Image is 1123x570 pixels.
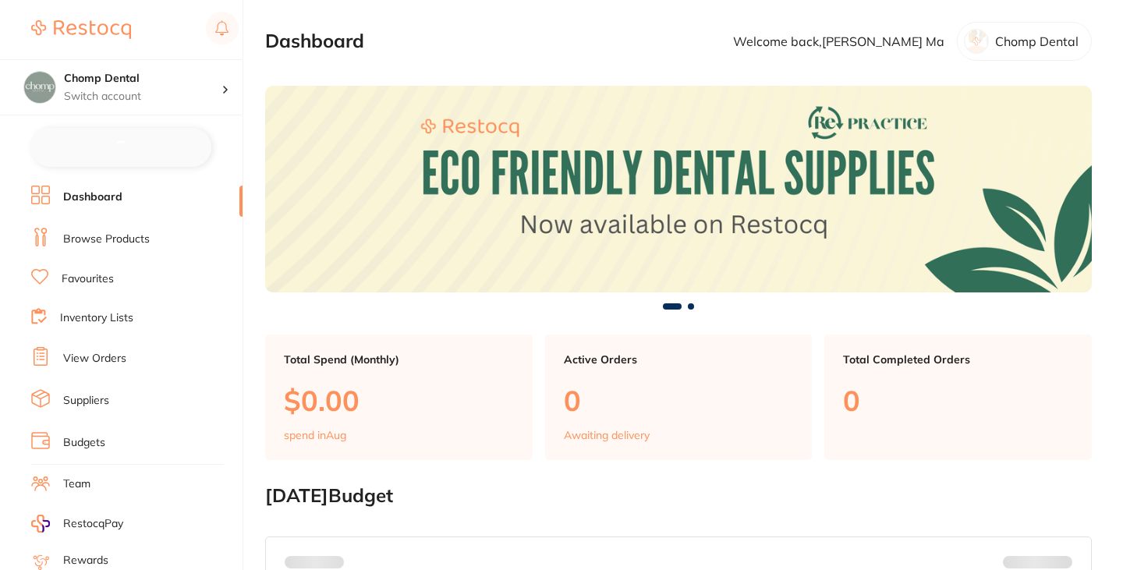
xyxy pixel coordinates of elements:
p: Switch account [64,89,221,104]
p: Chomp Dental [995,34,1079,48]
a: Rewards [63,553,108,568]
a: Budgets [63,435,105,451]
img: Restocq Logo [31,20,131,39]
p: $0.00 [284,384,514,416]
p: Total Completed Orders [843,353,1073,366]
a: Favourites [62,271,114,287]
strong: $0.00 [317,555,344,569]
p: 0 [843,384,1073,416]
p: spend in Aug [284,429,346,441]
a: Suppliers [63,393,109,409]
a: Browse Products [63,232,150,247]
p: Welcome back, [PERSON_NAME] Ma [733,34,944,48]
p: Total Spend (Monthly) [284,353,514,366]
img: Dashboard [265,86,1092,292]
h2: [DATE] Budget [265,485,1092,507]
a: Restocq Logo [31,12,131,48]
p: Active Orders [564,353,794,366]
a: Team [63,476,90,492]
img: Chomp Dental [24,72,55,103]
a: View Orders [63,351,126,366]
a: Total Spend (Monthly)$0.00spend inAug [265,335,533,461]
span: RestocqPay [63,516,123,532]
a: Total Completed Orders0 [824,335,1092,461]
p: Spent: [285,556,344,568]
strong: $NaN [1042,555,1072,569]
p: Budget: [1003,556,1072,568]
a: Inventory Lists [60,310,133,326]
p: 0 [564,384,794,416]
a: Dashboard [63,189,122,205]
a: Active Orders0Awaiting delivery [545,335,813,461]
h2: Dashboard [265,30,364,52]
img: RestocqPay [31,515,50,533]
p: Awaiting delivery [564,429,650,441]
h4: Chomp Dental [64,71,221,87]
a: RestocqPay [31,515,123,533]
